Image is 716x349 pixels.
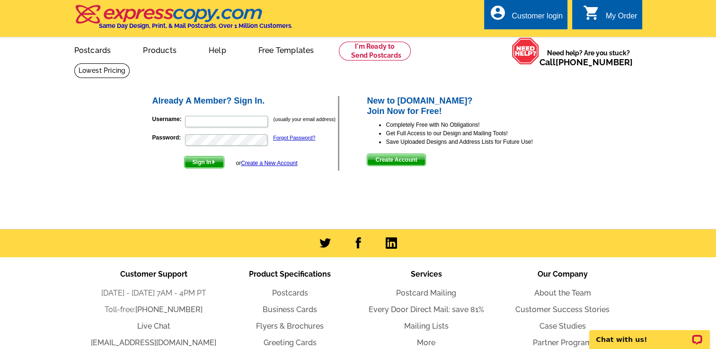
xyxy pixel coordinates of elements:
li: [DATE] - [DATE] 7AM - 4PM PT [86,288,222,299]
label: Password: [152,133,184,142]
a: [EMAIL_ADDRESS][DOMAIN_NAME] [91,338,216,347]
a: Case Studies [539,322,586,331]
span: Product Specifications [249,270,331,279]
a: Postcards [272,288,308,297]
a: Forgot Password? [273,135,315,140]
span: Call [539,57,633,67]
li: Completely Free with No Obligations! [386,121,565,129]
a: Postcards [59,38,126,61]
a: Flyers & Brochures [256,322,324,331]
a: account_circle Customer login [489,10,563,22]
a: About the Team [534,288,591,297]
i: account_circle [489,4,506,21]
a: Free Templates [243,38,329,61]
a: Help [194,38,241,61]
a: Business Cards [263,305,317,314]
span: Our Company [538,270,588,279]
span: Sign In [185,157,224,168]
div: My Order [606,12,637,25]
img: help [512,37,539,65]
button: Create Account [367,154,425,166]
a: Postcard Mailing [396,288,456,297]
a: Partner Program [533,338,592,347]
span: Need help? Are you stuck? [539,48,637,67]
a: Greeting Cards [264,338,317,347]
li: Toll-free: [86,304,222,315]
label: Username: [152,115,184,123]
h4: Same Day Design, Print, & Mail Postcards. Over 1 Million Customers. [99,22,292,29]
small: (usually your email address) [274,116,336,122]
img: button-next-arrow-white.png [212,160,216,164]
h2: New to [DOMAIN_NAME]? Join Now for Free! [367,96,565,116]
a: Customer Success Stories [515,305,610,314]
li: Save Uploaded Designs and Address Lists for Future Use! [386,138,565,146]
span: Services [411,270,442,279]
div: Customer login [512,12,563,25]
i: shopping_cart [583,4,600,21]
a: Mailing Lists [404,322,449,331]
button: Sign In [184,156,224,168]
a: Every Door Direct Mail: save 81% [369,305,484,314]
a: Products [128,38,192,61]
span: Customer Support [120,270,187,279]
a: [PHONE_NUMBER] [556,57,633,67]
iframe: LiveChat chat widget [583,319,716,349]
a: More [417,338,435,347]
h2: Already A Member? Sign In. [152,96,338,106]
div: or [236,159,297,167]
a: shopping_cart My Order [583,10,637,22]
li: Get Full Access to our Design and Mailing Tools! [386,129,565,138]
a: [PHONE_NUMBER] [135,305,203,314]
a: Create a New Account [241,160,297,166]
a: Same Day Design, Print, & Mail Postcards. Over 1 Million Customers. [74,11,292,29]
a: Live Chat [137,322,170,331]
